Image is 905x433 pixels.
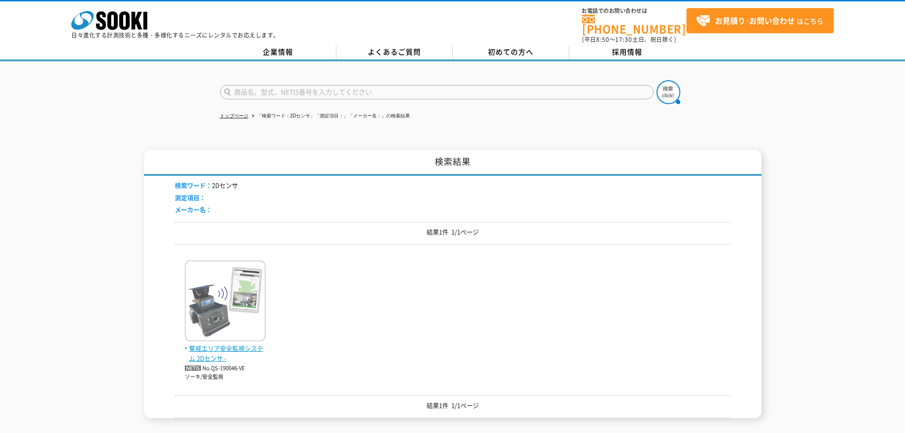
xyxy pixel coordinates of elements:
p: 日々進化する計測技術と多種・多様化するニーズにレンタルでお応えします。 [71,32,279,38]
span: 測定項目： [175,193,206,202]
span: 初めての方へ [488,47,533,57]
a: [PHONE_NUMBER] [582,15,686,34]
img: - [185,260,266,344]
span: お電話でのお問い合わせは [582,8,686,14]
p: 結果1件 1/1ページ [175,401,731,411]
li: 「検索ワード：2Dセンサ」「測定項目：」「メーカー名：」の検索結果 [250,111,410,121]
span: 17:30 [615,35,632,44]
p: 結果1件 1/1ページ [175,227,731,237]
a: よくあるご質問 [336,45,453,59]
a: 初めての方へ [453,45,569,59]
p: ソーキ/安全監視 [185,373,266,381]
a: トップページ [220,113,248,118]
span: メーカー名： [175,205,212,214]
li: 2Dセンサ [175,181,238,191]
input: 商品名、型式、NETIS番号を入力してください [220,85,654,99]
strong: お見積り･お問い合わせ [715,15,795,26]
span: 8:50 [596,35,610,44]
a: 採用情報 [569,45,686,59]
a: 企業情報 [220,45,336,59]
img: btn_search.png [657,80,680,104]
span: (平日 ～ 土日、祝日除く) [582,35,676,44]
p: No.QS-190046-VE [185,364,266,374]
span: 検索ワード： [175,181,212,190]
span: 警戒エリア安全監視システム 2Dセンサ - [185,344,266,364]
a: お見積り･お問い合わせはこちら [686,8,834,33]
span: はこちら [696,14,823,28]
a: 警戒エリア安全監視システム 2Dセンサ - [185,334,266,363]
h1: 検索結果 [144,150,762,176]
